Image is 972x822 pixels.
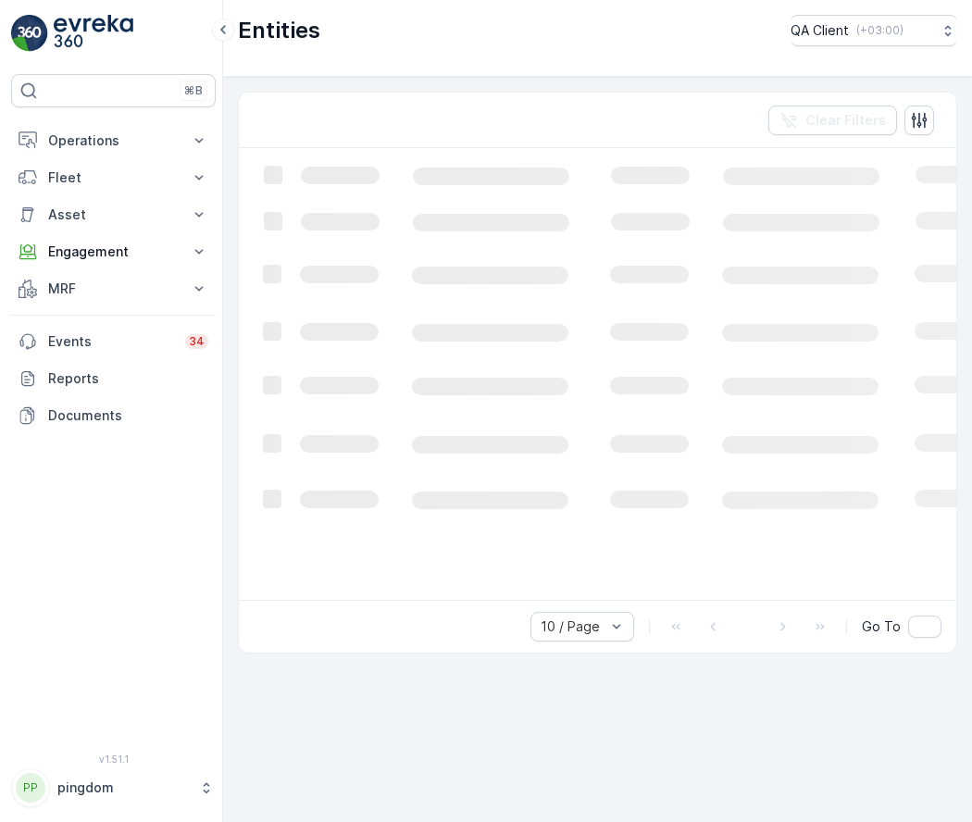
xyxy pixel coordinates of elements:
div: PP [16,773,45,803]
p: Fleet [48,168,179,187]
p: Reports [48,369,208,388]
p: ( +03:00 ) [856,23,903,38]
span: Go To [862,617,901,636]
p: Events [48,332,174,351]
button: QA Client(+03:00) [791,15,957,46]
span: v 1.51.1 [11,753,216,765]
button: PPpingdom [11,768,216,807]
button: Operations [11,122,216,159]
img: logo [11,15,48,52]
a: Events34 [11,323,216,360]
button: Clear Filters [768,106,897,135]
button: Engagement [11,233,216,270]
p: QA Client [791,21,849,40]
p: Clear Filters [805,111,886,130]
button: Fleet [11,159,216,196]
button: MRF [11,270,216,307]
p: Documents [48,406,208,425]
button: Asset [11,196,216,233]
p: Entities [238,16,320,45]
img: logo_light-DOdMpM7g.png [54,15,133,52]
p: Operations [48,131,179,150]
p: Engagement [48,243,179,261]
p: MRF [48,280,179,298]
a: Reports [11,360,216,397]
p: pingdom [57,778,190,797]
a: Documents [11,397,216,434]
p: 34 [189,334,205,349]
p: Asset [48,205,179,224]
p: ⌘B [184,83,203,98]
